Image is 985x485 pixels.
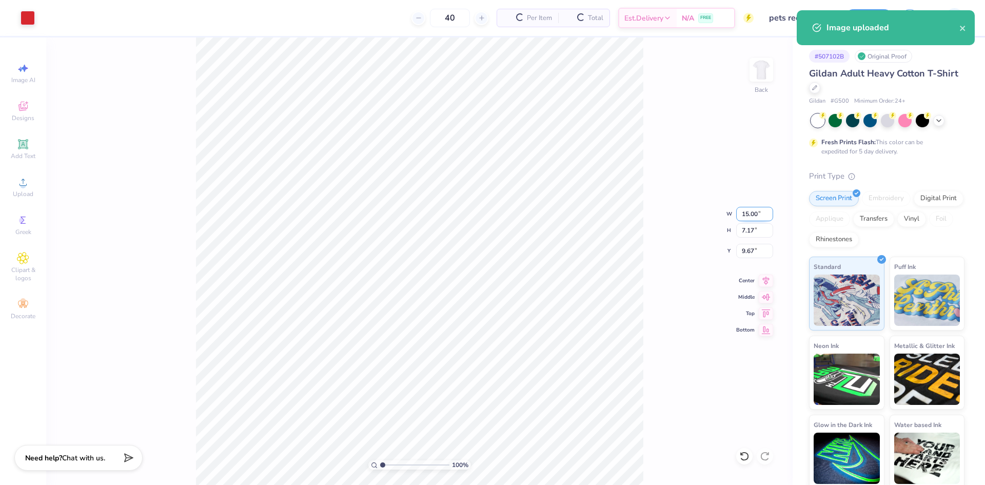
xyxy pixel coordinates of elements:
[736,310,755,317] span: Top
[809,67,958,80] span: Gildan Adult Heavy Cotton T-Shirt
[814,419,872,430] span: Glow in the Dark Ink
[814,261,841,272] span: Standard
[751,60,772,80] img: Back
[12,114,34,122] span: Designs
[894,275,960,326] img: Puff Ink
[452,460,468,470] span: 100 %
[814,340,839,351] span: Neon Ink
[809,50,850,63] div: # 507102B
[809,232,859,247] div: Rhinestones
[13,190,33,198] span: Upload
[814,275,880,326] img: Standard
[894,419,941,430] span: Water based Ink
[25,453,62,463] strong: Need help?
[736,326,755,334] span: Bottom
[809,170,964,182] div: Print Type
[929,211,953,227] div: Foil
[62,453,105,463] span: Chat with us.
[11,312,35,320] span: Decorate
[11,76,35,84] span: Image AI
[682,13,694,24] span: N/A
[914,191,963,206] div: Digital Print
[755,85,768,94] div: Back
[821,138,876,146] strong: Fresh Prints Flash:
[11,152,35,160] span: Add Text
[894,261,916,272] span: Puff Ink
[809,191,859,206] div: Screen Print
[831,97,849,106] span: # G500
[853,211,894,227] div: Transfers
[894,354,960,405] img: Metallic & Glitter Ink
[700,14,711,22] span: FREE
[736,294,755,301] span: Middle
[809,97,825,106] span: Gildan
[15,228,31,236] span: Greek
[527,13,552,24] span: Per Item
[809,211,850,227] div: Applique
[855,50,912,63] div: Original Proof
[624,13,663,24] span: Est. Delivery
[814,354,880,405] img: Neon Ink
[959,22,967,34] button: close
[854,97,905,106] span: Minimum Order: 24 +
[862,191,911,206] div: Embroidery
[894,340,955,351] span: Metallic & Glitter Ink
[897,211,926,227] div: Vinyl
[826,22,959,34] div: Image uploaded
[761,8,837,28] input: Untitled Design
[588,13,603,24] span: Total
[814,433,880,484] img: Glow in the Dark Ink
[430,9,470,27] input: – –
[894,433,960,484] img: Water based Ink
[821,138,948,156] div: This color can be expedited for 5 day delivery.
[5,266,41,282] span: Clipart & logos
[736,277,755,284] span: Center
